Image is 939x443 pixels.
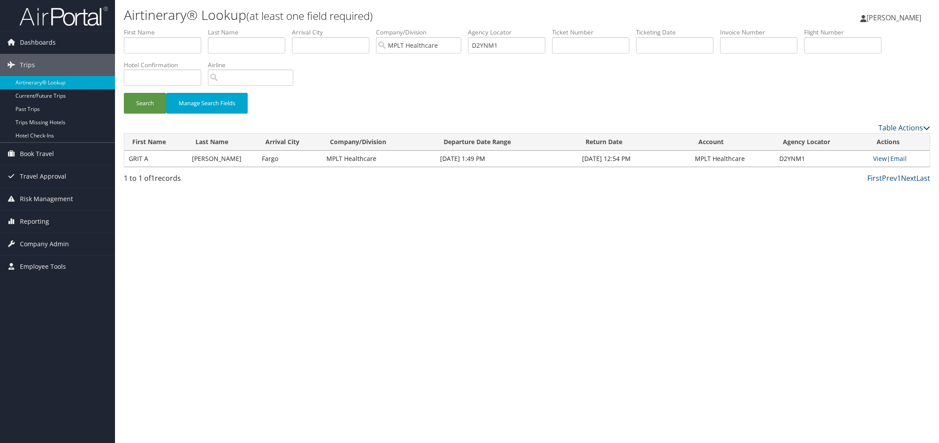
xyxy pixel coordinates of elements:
[860,4,930,31] a: [PERSON_NAME]
[124,6,661,24] h1: Airtinerary® Lookup
[720,28,804,37] label: Invoice Number
[322,134,436,151] th: Company/Division
[292,28,376,37] label: Arrival City
[20,54,35,76] span: Trips
[869,151,930,167] td: |
[867,173,882,183] a: First
[151,173,155,183] span: 1
[208,61,300,69] label: Airline
[436,134,578,151] th: Departure Date Range: activate to sort column ascending
[188,151,257,167] td: [PERSON_NAME]
[322,151,436,167] td: MPLT Healthcare
[468,28,552,37] label: Agency Locator
[124,173,315,188] div: 1 to 1 of records
[636,28,720,37] label: Ticketing Date
[873,154,887,163] a: View
[901,173,916,183] a: Next
[20,210,49,233] span: Reporting
[804,28,888,37] label: Flight Number
[257,134,322,151] th: Arrival City: activate to sort column ascending
[916,173,930,183] a: Last
[436,151,578,167] td: [DATE] 1:49 PM
[775,151,869,167] td: D2YNM1
[166,93,248,114] button: Manage Search Fields
[20,256,66,278] span: Employee Tools
[20,233,69,255] span: Company Admin
[869,134,930,151] th: Actions
[124,28,208,37] label: First Name
[257,151,322,167] td: Fargo
[690,134,775,151] th: Account: activate to sort column ascending
[578,134,690,151] th: Return Date: activate to sort column ascending
[188,134,257,151] th: Last Name: activate to sort column ascending
[208,28,292,37] label: Last Name
[690,151,775,167] td: MPLT Healthcare
[20,31,56,53] span: Dashboards
[20,188,73,210] span: Risk Management
[20,165,66,187] span: Travel Approval
[878,123,930,133] a: Table Actions
[124,93,166,114] button: Search
[20,143,54,165] span: Book Travel
[866,13,921,23] span: [PERSON_NAME]
[578,151,690,167] td: [DATE] 12:54 PM
[552,28,636,37] label: Ticket Number
[124,61,208,69] label: Hotel Confirmation
[124,134,188,151] th: First Name: activate to sort column ascending
[124,151,188,167] td: GRIT A
[246,8,373,23] small: (at least one field required)
[775,134,869,151] th: Agency Locator: activate to sort column ascending
[376,28,468,37] label: Company/Division
[897,173,901,183] a: 1
[882,173,897,183] a: Prev
[890,154,907,163] a: Email
[19,6,108,27] img: airportal-logo.png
